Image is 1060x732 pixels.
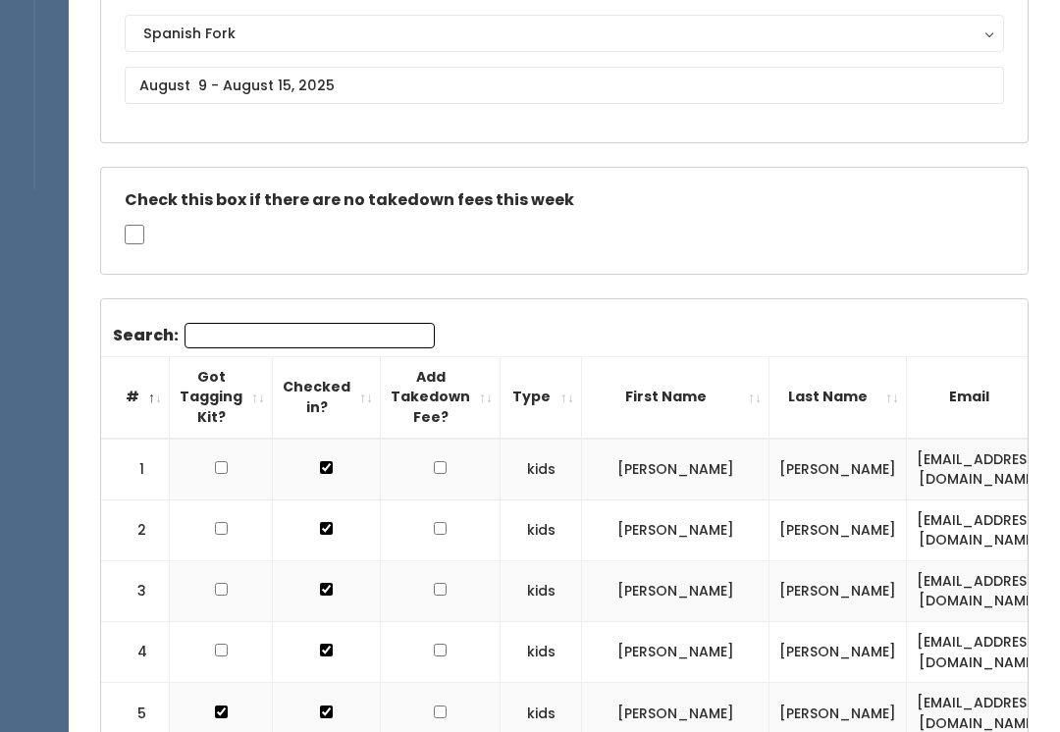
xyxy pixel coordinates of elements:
td: 1 [101,439,170,500]
td: [EMAIL_ADDRESS][DOMAIN_NAME] [907,499,1052,560]
input: August 9 - August 15, 2025 [125,67,1004,104]
th: Email: activate to sort column ascending [907,356,1052,438]
td: [EMAIL_ADDRESS][DOMAIN_NAME] [907,560,1052,621]
td: [PERSON_NAME] [582,560,769,621]
th: Checked in?: activate to sort column ascending [273,356,381,438]
div: Spanish Fork [143,23,985,44]
td: [EMAIL_ADDRESS][DOMAIN_NAME] [907,622,1052,683]
td: [PERSON_NAME] [582,622,769,683]
button: Spanish Fork [125,15,1004,52]
td: kids [501,622,582,683]
th: Add Takedown Fee?: activate to sort column ascending [381,356,501,438]
td: 4 [101,622,170,683]
td: 2 [101,499,170,560]
td: [PERSON_NAME] [769,499,907,560]
td: kids [501,560,582,621]
th: First Name: activate to sort column ascending [582,356,769,438]
td: kids [501,499,582,560]
td: [PERSON_NAME] [769,439,907,500]
td: kids [501,439,582,500]
th: Got Tagging Kit?: activate to sort column ascending [170,356,273,438]
th: Type: activate to sort column ascending [501,356,582,438]
input: Search: [185,323,435,348]
label: Search: [113,323,435,348]
th: Last Name: activate to sort column ascending [769,356,907,438]
td: [PERSON_NAME] [769,560,907,621]
td: 3 [101,560,170,621]
td: [PERSON_NAME] [582,499,769,560]
td: [EMAIL_ADDRESS][DOMAIN_NAME] [907,439,1052,500]
h5: Check this box if there are no takedown fees this week [125,191,1004,209]
td: [PERSON_NAME] [769,622,907,683]
th: #: activate to sort column descending [101,356,170,438]
td: [PERSON_NAME] [582,439,769,500]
